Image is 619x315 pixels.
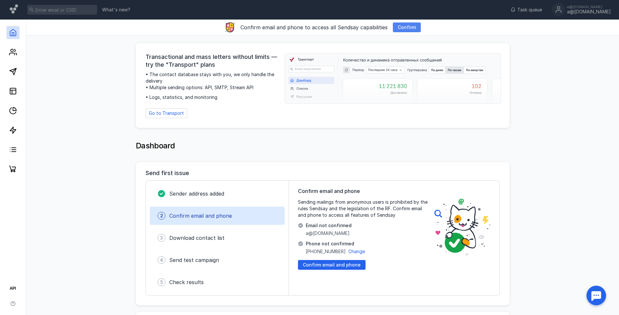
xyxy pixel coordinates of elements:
[146,53,281,69] span: Transactional and mass letters without limits — try the "Transport" plans
[169,257,219,263] span: Send test campaign
[306,240,365,247] span: Phone not confirmed
[298,199,428,218] span: Sending mailings from anonymous users is prohibited by the rules Sendsay and the legislation of t...
[27,5,97,15] input: Enter email or CSID
[169,190,224,197] span: Sender address added
[160,257,163,263] span: 4
[102,7,130,12] span: What's new?
[99,7,134,12] a: What's new?
[393,22,421,32] button: Confirm
[169,279,204,285] span: Check results
[434,199,490,256] img: poster
[303,262,361,268] span: Confirm email and phone
[306,248,346,255] span: [PHONE_NUMBER]
[517,7,542,13] span: Task queue
[567,5,611,9] div: a@[DOMAIN_NAME]
[160,212,163,219] span: 2
[160,235,163,241] span: 3
[146,71,281,101] span: • The contact database stays with you, we only handle the delivery • Multiple sending options: AP...
[136,141,175,150] span: Dashboard
[306,222,352,229] span: Email not confirmed
[298,260,366,270] button: Confirm email and phone
[160,279,163,285] span: 5
[567,9,611,15] div: a@[DOMAIN_NAME]
[240,24,388,31] span: Confirm email and phone to access all Sendsay capabilities
[146,170,189,176] h3: Send first issue
[169,212,232,219] span: Confirm email and phone
[285,53,501,103] img: dashboard-transport-banner
[146,108,187,118] a: Go to Transport
[507,7,545,13] a: Task queue
[348,248,365,255] button: Change
[298,187,360,195] span: Confirm email and phone
[398,25,416,30] span: Confirm
[169,235,225,241] span: Download contact list
[306,230,352,237] span: a@[DOMAIN_NAME]
[149,111,184,116] span: Go to Transport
